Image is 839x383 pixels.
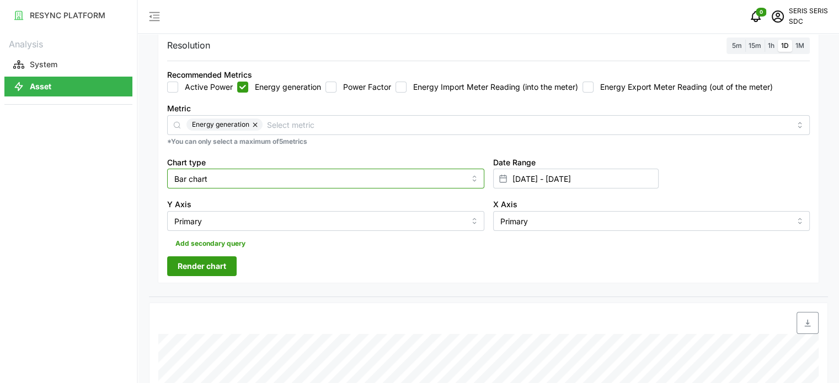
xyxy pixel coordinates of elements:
[4,6,132,25] button: RESYNC PLATFORM
[30,81,51,92] p: Asset
[4,75,132,98] a: Asset
[4,35,132,51] p: Analysis
[4,4,132,26] a: RESYNC PLATFORM
[167,235,254,252] button: Add secondary query
[768,41,774,50] span: 1h
[4,55,132,74] button: System
[30,59,57,70] p: System
[767,6,789,28] button: schedule
[493,169,659,188] input: Select date range
[167,103,191,115] label: Metric
[4,53,132,75] a: System
[167,69,252,81] div: Recommended Metrics
[493,211,810,231] input: Select X axis
[178,257,226,276] span: Render chart
[167,211,484,231] input: Select Y axis
[167,39,210,52] p: Resolution
[167,137,810,147] p: *You can only select a maximum of 5 metrics
[493,198,517,211] label: X Axis
[493,157,536,169] label: Date Range
[167,256,237,276] button: Render chart
[267,118,790,131] input: Select metric
[192,118,249,131] span: Energy generation
[732,41,742,50] span: 5m
[745,6,767,28] button: notifications
[781,41,789,50] span: 1D
[760,8,763,16] span: 0
[178,82,233,93] label: Active Power
[789,6,828,17] p: SERIS SERIS
[789,17,828,27] p: SDC
[167,169,484,188] input: Select chart type
[4,77,132,96] button: Asset
[149,28,828,297] div: Settings
[167,157,206,169] label: Chart type
[30,10,105,21] p: RESYNC PLATFORM
[795,41,804,50] span: 1M
[175,236,245,251] span: Add secondary query
[594,82,773,93] label: Energy Export Meter Reading (out of the meter)
[749,41,761,50] span: 15m
[248,82,321,93] label: Energy generation
[336,82,391,93] label: Power Factor
[167,198,191,211] label: Y Axis
[407,82,578,93] label: Energy Import Meter Reading (into the meter)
